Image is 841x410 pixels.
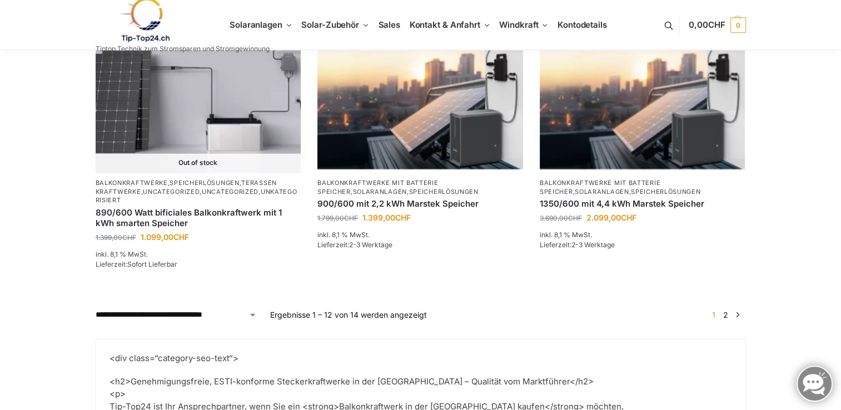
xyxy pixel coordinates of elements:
[586,213,636,222] bdi: 2.099,00
[362,213,411,222] bdi: 1.399,00
[720,310,731,319] a: Seite 2
[621,213,636,222] span: CHF
[110,352,732,365] p: <div class=“category-seo-text“>
[96,179,168,187] a: Balkonkraftwerke
[730,17,746,33] span: 0
[96,18,301,172] a: -21% Out of stockASE 1000 Batteriespeicher
[301,19,359,30] span: Solar-Zubehör
[141,232,189,242] bdi: 1.099,00
[568,214,582,222] span: CHF
[540,18,745,172] a: -43%Balkonkraftwerk mit Marstek Speicher
[395,213,411,222] span: CHF
[540,179,745,196] p: , ,
[270,309,427,321] p: Ergebnisse 1 – 12 von 14 werden angezeigt
[571,241,615,249] span: 2-3 Werktage
[96,249,301,259] p: inkl. 8,1 % MwSt.
[317,214,358,222] bdi: 1.799,00
[352,188,406,196] a: Solaranlagen
[96,233,136,242] bdi: 1.399,00
[540,18,745,172] img: Balkonkraftwerk mit Marstek Speicher
[127,260,177,268] span: Sofort Lieferbar
[96,260,177,268] span: Lieferzeit:
[540,198,745,209] a: 1350/600 mit 4,4 kWh Marstek Speicher
[631,188,700,196] a: Speicherlösungen
[709,310,718,319] span: Seite 1
[317,230,523,240] p: inkl. 8,1 % MwSt.
[349,241,392,249] span: 2-3 Werktage
[143,188,200,196] a: Uncategorized
[344,214,358,222] span: CHF
[170,179,239,187] a: Speicherlösungen
[540,214,582,222] bdi: 3.690,00
[96,207,301,229] a: 890/600 Watt bificiales Balkonkraftwerk mit 1 kWh smarten Speicher
[540,241,615,249] span: Lieferzeit:
[96,179,301,204] p: , , , , ,
[317,241,392,249] span: Lieferzeit:
[689,19,725,30] span: 0,00
[317,18,523,172] img: Balkonkraftwerk mit Marstek Speicher
[96,179,277,195] a: Terassen Kraftwerke
[317,179,523,196] p: , ,
[540,230,745,240] p: inkl. 8,1 % MwSt.
[122,233,136,242] span: CHF
[379,19,401,30] span: Sales
[733,309,742,321] a: →
[575,188,629,196] a: Solaranlagen
[202,188,258,196] a: Uncategorized
[317,198,523,209] a: 900/600 mit 2,2 kWh Marstek Speicher
[705,309,745,321] nav: Produkt-Seitennummerierung
[96,309,257,321] select: Shop-Reihenfolge
[540,179,660,195] a: Balkonkraftwerke mit Batterie Speicher
[689,8,745,42] a: 0,00CHF 0
[317,18,523,172] a: -22%Balkonkraftwerk mit Marstek Speicher
[708,19,725,30] span: CHF
[96,188,297,204] a: Unkategorisiert
[173,232,189,242] span: CHF
[499,19,538,30] span: Windkraft
[410,19,480,30] span: Kontakt & Anfahrt
[230,19,282,30] span: Solaranlagen
[558,19,607,30] span: Kontodetails
[317,179,438,195] a: Balkonkraftwerke mit Batterie Speicher
[96,18,301,172] img: ASE 1000 Batteriespeicher
[409,188,479,196] a: Speicherlösungen
[96,46,270,52] p: Tiptop Technik zum Stromsparen und Stromgewinnung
